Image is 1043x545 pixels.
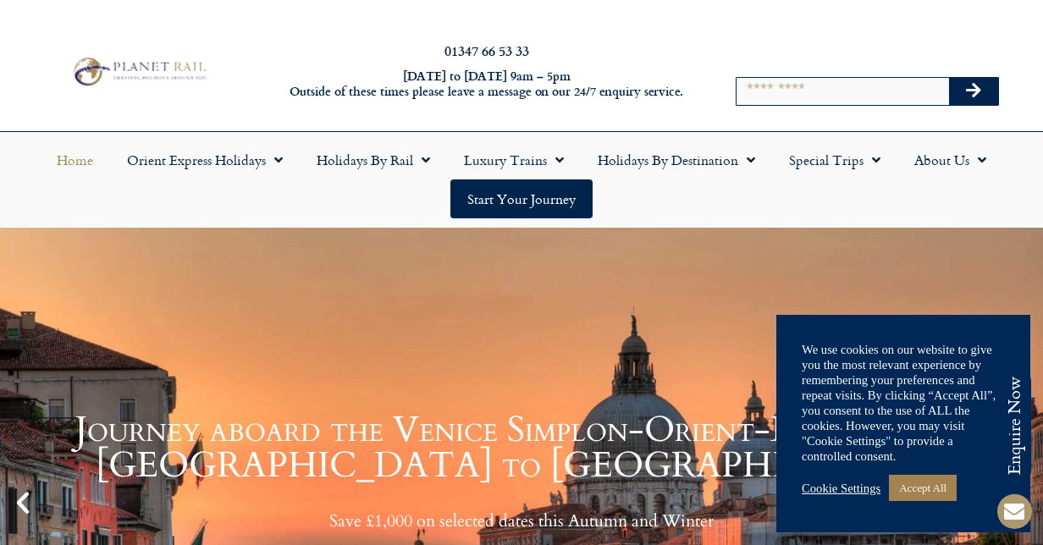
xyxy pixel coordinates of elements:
a: Special Trips [772,140,897,179]
img: Planet Rail Train Holidays Logo [68,54,210,89]
a: Holidays by Rail [300,140,447,179]
a: Luxury Trains [447,140,581,179]
a: Orient Express Holidays [110,140,300,179]
a: 01347 66 53 33 [444,41,529,60]
a: About Us [897,140,1003,179]
a: Home [40,140,110,179]
div: We use cookies on our website to give you the most relevant experience by remembering your prefer... [802,342,1005,464]
div: Previous slide [8,488,37,517]
a: Start your Journey [450,179,593,218]
a: Holidays by Destination [581,140,772,179]
nav: Menu [8,140,1035,218]
button: Search [949,78,998,105]
h6: [DATE] to [DATE] 9am – 5pm Outside of these times please leave a message on our 24/7 enquiry serv... [283,69,692,100]
h1: Journey aboard the Venice Simplon-Orient-Express from [GEOGRAPHIC_DATA] to [GEOGRAPHIC_DATA] [42,412,1001,483]
p: Save £1,000 on selected dates this Autumn and Winter [42,510,1001,531]
a: Cookie Settings [802,481,880,496]
a: Accept All [889,475,957,501]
